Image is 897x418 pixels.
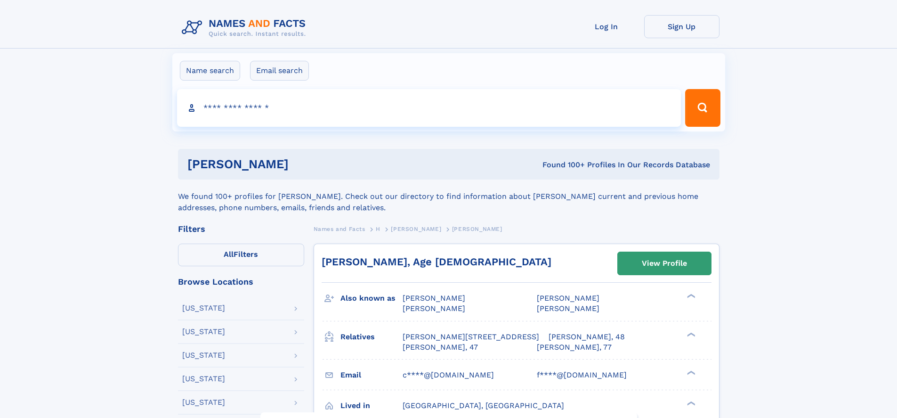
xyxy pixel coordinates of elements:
[178,278,304,286] div: Browse Locations
[322,256,551,268] a: [PERSON_NAME], Age [DEMOGRAPHIC_DATA]
[182,352,225,359] div: [US_STATE]
[182,304,225,312] div: [US_STATE]
[250,61,309,81] label: Email search
[685,89,720,127] button: Search Button
[685,400,696,406] div: ❯
[618,252,711,275] a: View Profile
[178,180,719,213] div: We found 100+ profiles for [PERSON_NAME]. Check out our directory to find information about [PERS...
[391,223,441,235] a: [PERSON_NAME]
[180,61,240,81] label: Name search
[314,223,365,235] a: Names and Facts
[403,401,564,410] span: [GEOGRAPHIC_DATA], [GEOGRAPHIC_DATA]
[415,160,710,170] div: Found 100+ Profiles In Our Records Database
[549,332,625,342] a: [PERSON_NAME], 48
[685,331,696,337] div: ❯
[187,158,416,170] h1: [PERSON_NAME]
[340,398,403,414] h3: Lived in
[182,328,225,336] div: [US_STATE]
[644,15,719,38] a: Sign Up
[537,342,612,352] a: [PERSON_NAME], 77
[537,304,599,313] span: [PERSON_NAME]
[178,15,314,41] img: Logo Names and Facts
[403,294,465,303] span: [PERSON_NAME]
[182,399,225,406] div: [US_STATE]
[340,367,403,383] h3: Email
[685,293,696,299] div: ❯
[340,329,403,345] h3: Relatives
[178,244,304,266] label: Filters
[403,332,539,342] a: [PERSON_NAME][STREET_ADDRESS]
[177,89,681,127] input: search input
[182,375,225,383] div: [US_STATE]
[403,342,478,352] a: [PERSON_NAME], 47
[376,226,380,232] span: H
[376,223,380,235] a: H
[642,253,687,274] div: View Profile
[685,369,696,376] div: ❯
[178,225,304,233] div: Filters
[340,290,403,306] h3: Also known as
[224,250,234,259] span: All
[391,226,441,232] span: [PERSON_NAME]
[452,226,502,232] span: [PERSON_NAME]
[403,304,465,313] span: [PERSON_NAME]
[569,15,644,38] a: Log In
[537,294,599,303] span: [PERSON_NAME]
